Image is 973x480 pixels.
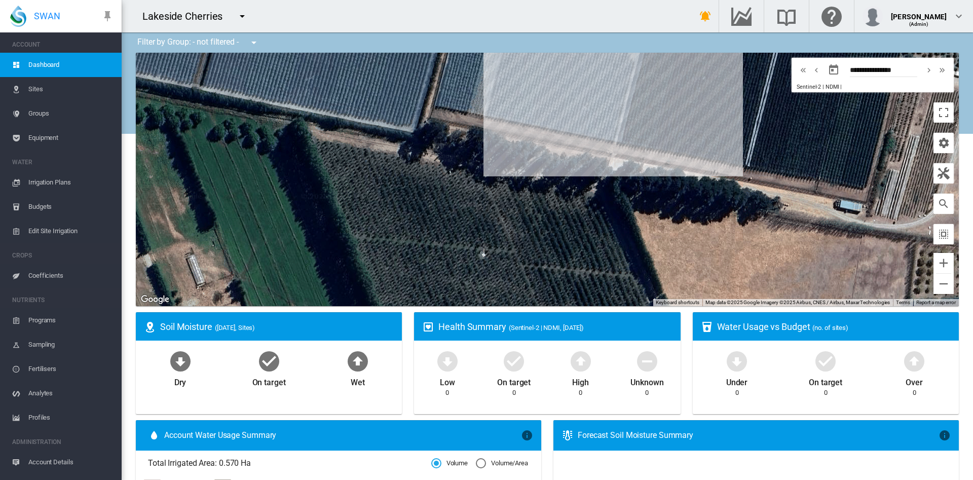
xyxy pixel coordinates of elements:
[572,373,589,388] div: High
[933,224,954,244] button: icon-select-all
[725,349,749,373] md-icon: icon-arrow-down-bold-circle
[28,381,114,405] span: Analytes
[422,321,434,333] md-icon: icon-heart-box-outline
[440,373,455,388] div: Low
[933,253,954,273] button: Zoom in
[913,388,916,397] div: 0
[569,349,593,373] md-icon: icon-arrow-up-bold-circle
[729,10,754,22] md-icon: Go to the Data Hub
[579,388,582,397] div: 0
[34,10,60,22] span: SWAN
[938,228,950,240] md-icon: icon-select-all
[902,349,926,373] md-icon: icon-arrow-up-bold-circle
[28,264,114,288] span: Coefficients
[797,84,839,90] span: Sentinel-2 | NDMI
[164,430,521,441] span: Account Water Usage Summary
[10,6,26,27] img: SWAN-Landscape-Logo-Colour-drop.png
[257,349,281,373] md-icon: icon-checkbox-marked-circle
[142,9,232,23] div: Lakeside Cherries
[813,349,838,373] md-icon: icon-checkbox-marked-circle
[923,64,934,76] md-icon: icon-chevron-right
[809,373,842,388] div: On target
[28,308,114,333] span: Programs
[174,373,186,388] div: Dry
[521,429,533,441] md-icon: icon-information
[933,194,954,214] button: icon-magnify
[28,170,114,195] span: Irrigation Plans
[824,60,844,80] button: md-calendar
[933,102,954,123] button: Toggle fullscreen view
[916,300,956,305] a: Report a map error
[28,357,114,381] span: Fertilisers
[656,299,699,306] button: Keyboard shortcuts
[28,333,114,357] span: Sampling
[232,6,252,26] button: icon-menu-down
[735,388,739,397] div: 0
[812,324,848,331] span: (no. of sites)
[12,247,114,264] span: CROPS
[701,321,713,333] md-icon: icon-cup-water
[130,32,267,53] div: Filter by Group: - not filtered -
[351,373,365,388] div: Wet
[578,430,939,441] div: Forecast Soil Moisture Summary
[933,133,954,153] button: icon-cog
[939,429,951,441] md-icon: icon-information
[906,373,923,388] div: Over
[695,6,716,26] button: icon-bell-ring
[840,84,842,90] span: |
[699,10,712,22] md-icon: icon-bell-ring
[101,10,114,22] md-icon: icon-pin
[144,321,156,333] md-icon: icon-map-marker-radius
[12,434,114,450] span: ADMINISTRATION
[28,101,114,126] span: Groups
[248,36,260,49] md-icon: icon-menu-down
[160,320,394,333] div: Soil Moisture
[244,32,264,53] button: icon-menu-down
[215,324,255,331] span: ([DATE], Sites)
[774,10,799,22] md-icon: Search the knowledge base
[497,373,531,388] div: On target
[148,458,431,469] span: Total Irrigated Area: 0.570 Ha
[717,320,951,333] div: Water Usage vs Budget
[435,349,460,373] md-icon: icon-arrow-down-bold-circle
[12,292,114,308] span: NUTRIENTS
[938,137,950,149] md-icon: icon-cog
[810,64,823,76] button: icon-chevron-left
[891,8,947,18] div: [PERSON_NAME]
[645,388,649,397] div: 0
[512,388,516,397] div: 0
[705,300,890,305] span: Map data ©2025 Google Imagery ©2025 Airbus, CNES / Airbus, Maxar Technologies
[562,429,574,441] md-icon: icon-thermometer-lines
[138,293,172,306] img: Google
[28,195,114,219] span: Budgets
[726,373,748,388] div: Under
[12,154,114,170] span: WATER
[953,10,965,22] md-icon: icon-chevron-down
[346,349,370,373] md-icon: icon-arrow-up-bold-circle
[148,429,160,441] md-icon: icon-water
[909,21,929,27] span: (Admin)
[236,10,248,22] md-icon: icon-menu-down
[438,320,672,333] div: Health Summary
[28,219,114,243] span: Edit Site Irrigation
[12,36,114,53] span: ACCOUNT
[630,373,663,388] div: Unknown
[252,373,286,388] div: On target
[168,349,193,373] md-icon: icon-arrow-down-bold-circle
[28,450,114,474] span: Account Details
[476,459,528,468] md-radio-button: Volume/Area
[933,274,954,294] button: Zoom out
[811,64,822,76] md-icon: icon-chevron-left
[138,293,172,306] a: Open this area in Google Maps (opens a new window)
[938,198,950,210] md-icon: icon-magnify
[797,64,810,76] button: icon-chevron-double-left
[922,64,935,76] button: icon-chevron-right
[28,53,114,77] span: Dashboard
[798,64,809,76] md-icon: icon-chevron-double-left
[28,126,114,150] span: Equipment
[935,64,949,76] button: icon-chevron-double-right
[819,10,844,22] md-icon: Click here for help
[502,349,526,373] md-icon: icon-checkbox-marked-circle
[445,388,449,397] div: 0
[28,77,114,101] span: Sites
